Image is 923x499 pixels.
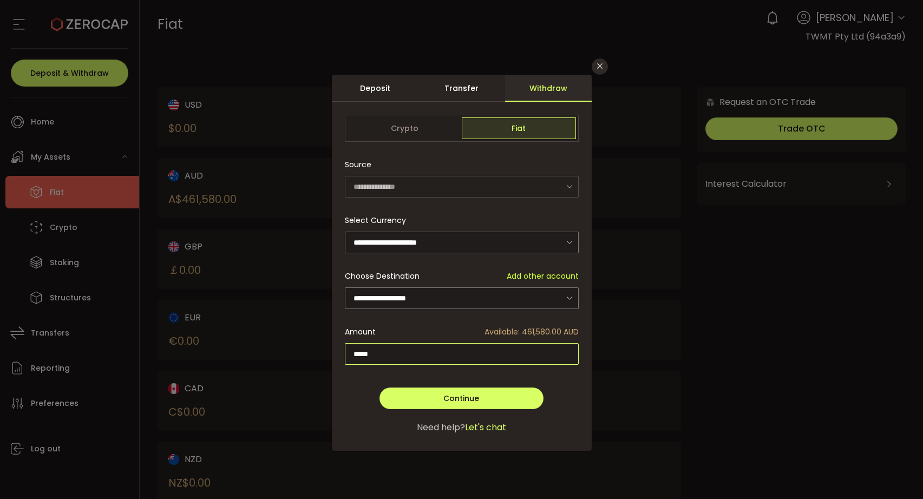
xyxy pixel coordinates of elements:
button: Continue [379,388,543,409]
span: Add other account [507,271,579,282]
span: Need help? [417,421,465,434]
button: Close [592,58,608,75]
div: Deposit [332,75,418,102]
span: Crypto [348,117,462,139]
span: Amount [345,326,376,338]
span: Source [345,154,371,175]
span: Choose Destination [345,271,420,282]
iframe: Chat Widget [869,447,923,499]
span: Let's chat [465,421,506,434]
div: dialog [332,75,592,451]
div: Withdraw [505,75,592,102]
div: Transfer [418,75,505,102]
span: Continue [443,393,479,404]
label: Select Currency [345,215,413,226]
span: Fiat [462,117,576,139]
span: Available: 461,580.00 AUD [485,326,579,338]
